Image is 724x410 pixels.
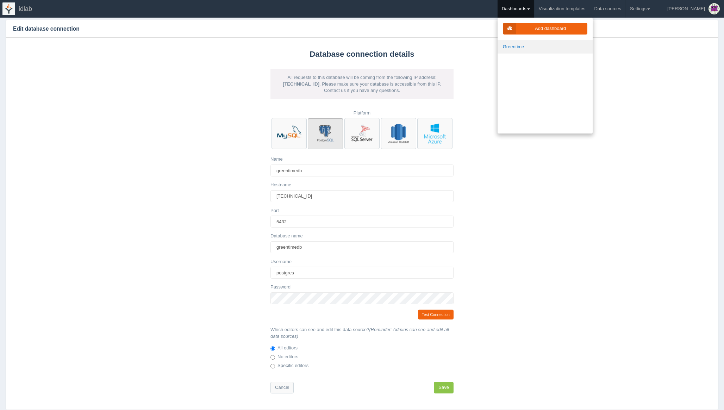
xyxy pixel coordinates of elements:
[276,120,302,147] img: mysql-logo-e60fdf34fc7258d6cee0a46fb4a0a85f3c1e4c25954dfb403a5288c8d259cb4e.png
[270,156,283,163] label: Name
[270,355,275,360] input: No editors
[667,2,705,16] div: [PERSON_NAME]
[386,120,412,147] img: redshift-logo-048b97aea8eb6e3092756a4872194677b61a33f1974f2733bc4761497c8eeadf.png
[709,3,720,14] img: Profile Picture
[6,20,718,38] h3: Edit database connection
[270,354,298,361] label: No editors
[270,182,291,188] label: Hostname
[498,40,593,54] a: Greentime
[270,207,279,214] label: Port
[270,284,291,291] label: Password
[270,241,454,253] input: Database
[2,2,15,15] img: logo-icon-white-65218e21b3e149ebeb43c0d521b2b0920224ca4d96276e4423216f8668933697.png
[418,310,454,320] a: Test Connection
[503,23,587,35] a: Add dashboard
[270,259,292,265] label: Username
[270,164,454,176] input: Data source name
[312,120,338,147] img: postgres-logo-2a39b71da5556ed1e0c4fc9480801debe643ffbdc4b70923c7f9380bd917af88.png
[270,327,449,339] em: (Reminder: Admins can see and edit all data sources)
[349,120,375,147] img: sql_server-logo-002cb93598696aab371f6201db7a8fd77ac965b4a6b5177351452e3900b4bb5c.png
[270,362,308,369] label: Specific editors
[283,81,319,87] strong: [TECHNICAL_ID]
[434,382,454,393] button: Save
[270,327,454,340] label: Which editors can see and edit this data source?
[270,382,294,393] a: Cancel
[270,69,454,99] p: All requests to this database will be coming from the following IP address: . Please make sure yo...
[270,190,454,202] input: Hostname
[270,345,298,352] label: All editors
[270,364,275,368] input: Specific editors
[354,110,370,117] label: Platform
[270,267,454,279] input: Username
[270,233,303,240] label: Database name
[270,50,454,58] h3: Database connection details
[422,120,448,147] img: azure-logo-0bd520c6b217f6623a66b0a3084005164c44459cd64bbd06b276523614e9bc2f.png
[19,5,32,12] span: idlab
[270,216,454,228] input: Port
[270,346,275,351] input: All editors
